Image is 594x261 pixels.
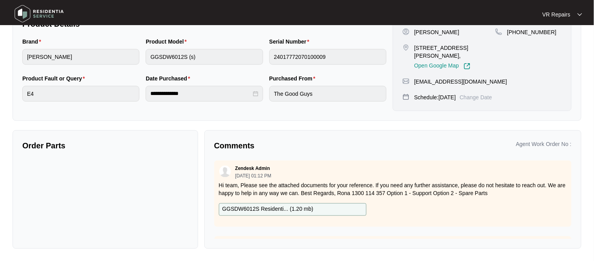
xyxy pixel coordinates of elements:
p: GGSDW6012S Residenti... ( 1.20 mb ) [222,205,314,214]
p: Comments [214,140,388,151]
label: Product Fault or Query [22,75,88,82]
img: user.svg [219,166,231,177]
label: Serial Number [269,38,312,46]
label: Product Model [146,38,190,46]
a: Open Google Map [414,63,471,70]
input: Date Purchased [150,89,251,98]
img: map-pin [495,28,502,35]
p: [STREET_ADDRESS][PERSON_NAME], [414,44,495,60]
p: [PHONE_NUMBER] [507,28,556,36]
p: Zendesk Admin [235,165,270,172]
input: Purchased From [269,86,386,102]
img: user-pin [403,28,410,35]
p: Order Parts [22,140,188,151]
p: [DATE] 01:12 PM [235,173,271,178]
input: Serial Number [269,49,386,65]
img: map-pin [403,78,410,85]
img: map-pin [403,44,410,51]
img: map-pin [403,93,410,100]
p: VR Repairs [542,11,571,18]
p: Change Date [460,93,492,101]
img: dropdown arrow [578,13,582,16]
p: [EMAIL_ADDRESS][DOMAIN_NAME] [414,78,507,86]
p: Hi team, Please see the attached documents for your reference. If you need any further assistance... [219,181,567,197]
img: Link-External [464,63,471,70]
p: Schedule: [DATE] [414,93,456,101]
label: Date Purchased [146,75,193,82]
label: Brand [22,38,44,46]
img: residentia service logo [12,2,67,26]
input: Product Model [146,49,263,65]
label: Purchased From [269,75,319,82]
p: Agent Work Order No : [516,140,572,148]
p: [PERSON_NAME] [414,28,459,36]
input: Brand [22,49,139,65]
input: Product Fault or Query [22,86,139,102]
